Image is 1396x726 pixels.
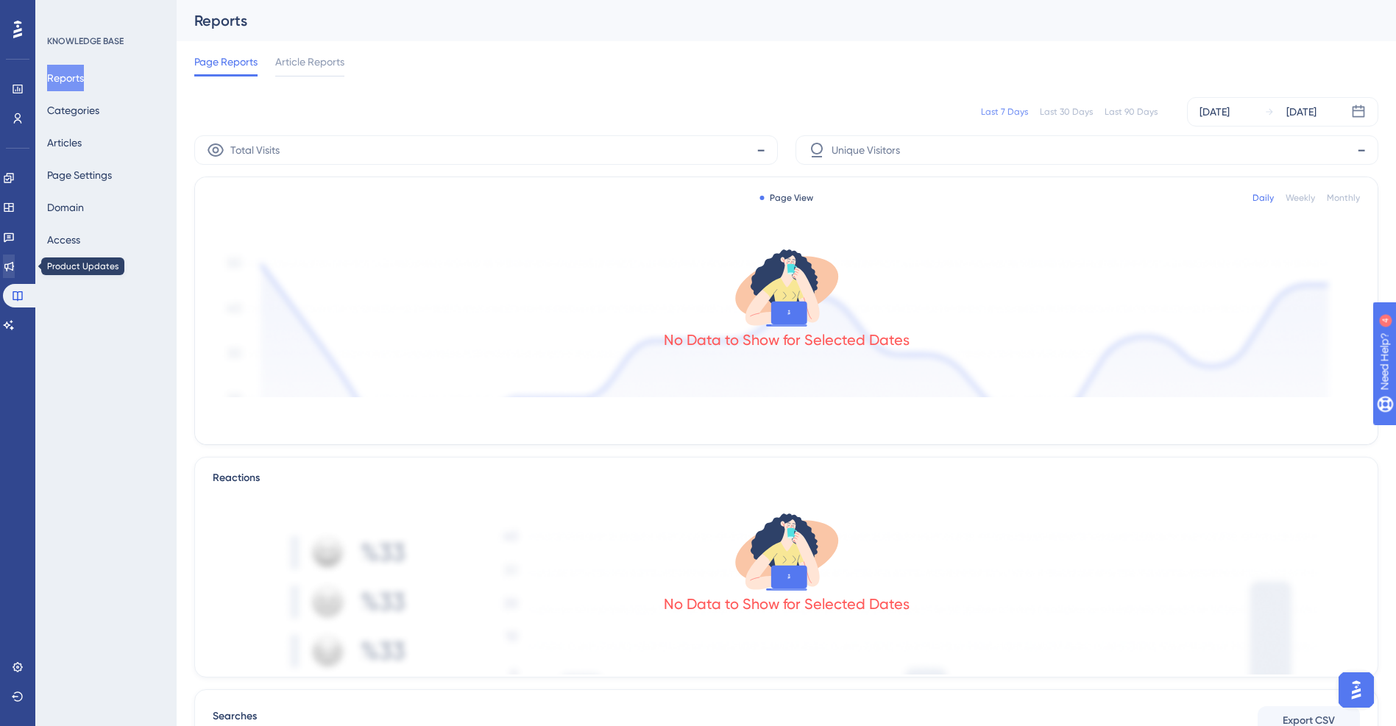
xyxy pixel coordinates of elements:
[664,330,910,350] div: No Data to Show for Selected Dates
[1357,138,1366,162] span: -
[664,594,910,614] div: No Data to Show for Selected Dates
[1040,106,1093,118] div: Last 30 Days
[47,129,82,156] button: Articles
[832,141,900,159] span: Unique Visitors
[230,141,280,159] span: Total Visits
[35,4,92,21] span: Need Help?
[981,106,1028,118] div: Last 7 Days
[47,227,80,253] button: Access
[1286,103,1317,121] div: [DATE]
[275,53,344,71] span: Article Reports
[213,469,1360,487] div: Reactions
[1327,192,1360,204] div: Monthly
[1105,106,1158,118] div: Last 90 Days
[759,192,813,204] div: Page View
[1334,668,1378,712] iframe: UserGuiding AI Assistant Launcher
[757,138,765,162] span: -
[47,97,99,124] button: Categories
[47,162,112,188] button: Page Settings
[1252,192,1274,204] div: Daily
[1286,192,1315,204] div: Weekly
[47,65,84,91] button: Reports
[1200,103,1230,121] div: [DATE]
[47,35,124,47] div: KNOWLEDGE BASE
[47,194,84,221] button: Domain
[194,53,258,71] span: Page Reports
[194,10,1342,31] div: Reports
[102,7,107,19] div: 4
